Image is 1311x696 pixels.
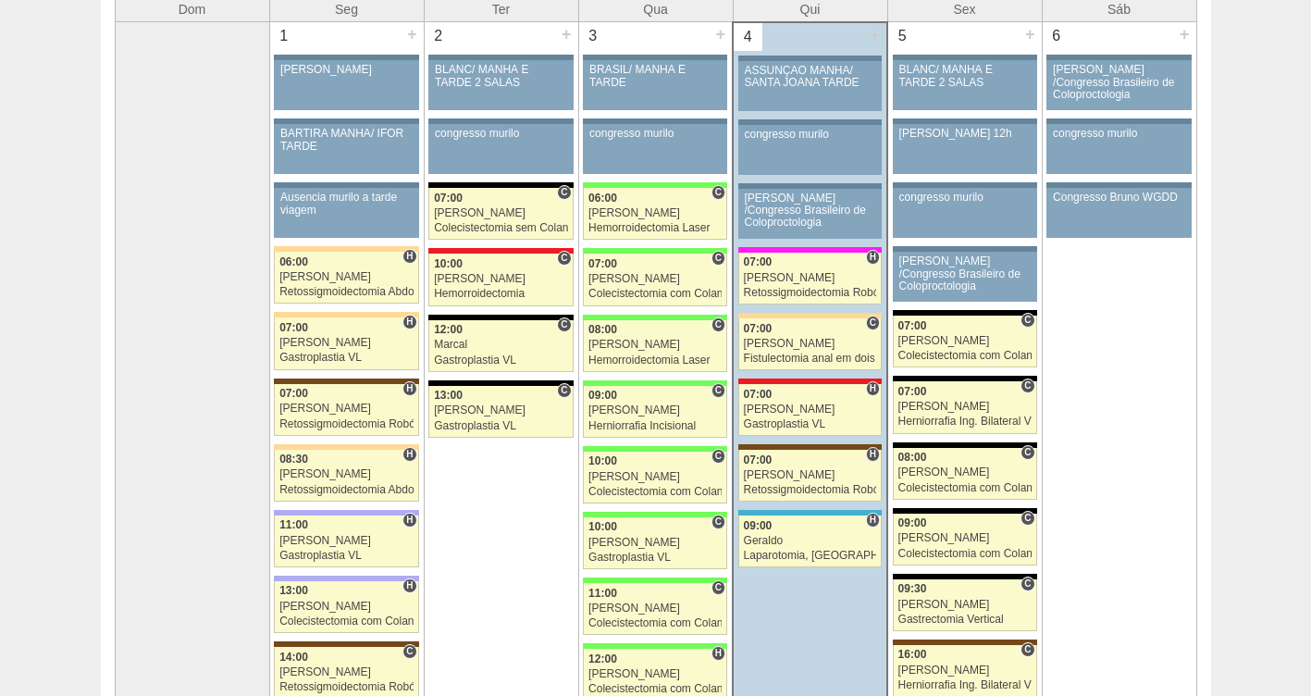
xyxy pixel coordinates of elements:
[557,317,571,332] span: Consultório
[589,64,721,88] div: BRASIL/ MANHÃ E TARDE
[434,192,463,205] span: 07:00
[588,603,722,615] div: [PERSON_NAME]
[274,510,418,516] div: Key: Christóvão da Gama
[588,222,722,234] div: Hemorroidectomia Laser
[583,315,727,320] div: Key: Brasil
[279,468,414,480] div: [PERSON_NAME]
[279,601,414,613] div: [PERSON_NAME]
[893,579,1037,631] a: C 09:30 [PERSON_NAME] Gastrectomia Vertical
[588,537,722,549] div: [PERSON_NAME]
[893,640,1037,645] div: Key: Santa Joana
[1053,128,1185,140] div: congresso murilo
[744,519,773,532] span: 09:00
[588,192,617,205] span: 06:00
[893,55,1037,60] div: Key: Aviso
[738,510,882,516] div: Key: Neomater
[898,385,927,398] span: 07:00
[899,192,1031,204] div: congresso murilo
[588,552,722,564] div: Gastroplastia VL
[588,257,617,270] span: 07:00
[279,651,308,664] span: 14:00
[893,124,1037,174] a: [PERSON_NAME] 12h
[893,188,1037,238] a: congresso murilo
[279,352,414,364] div: Gastroplastia VL
[588,207,722,219] div: [PERSON_NAME]
[402,578,416,593] span: Hospital
[428,55,573,60] div: Key: Aviso
[279,286,414,298] div: Retossigmoidectomia Abdominal VL
[588,323,617,336] span: 08:00
[279,615,414,628] div: Colecistectomia com Colangiografia VL
[274,317,418,369] a: H 07:00 [PERSON_NAME] Gastroplastia VL
[428,315,573,320] div: Key: Blanc
[583,248,727,254] div: Key: Brasil
[893,574,1037,579] div: Key: Blanc
[588,668,722,680] div: [PERSON_NAME]
[425,22,453,50] div: 2
[402,513,416,528] span: Hospital
[866,513,880,528] span: Hospital
[435,128,567,140] div: congresso murilo
[279,337,414,349] div: [PERSON_NAME]
[274,246,418,252] div: Key: Bartira
[559,22,575,46] div: +
[274,444,418,450] div: Key: Bartira
[434,273,568,285] div: [PERSON_NAME]
[434,339,568,351] div: Marcal
[898,451,927,464] span: 08:00
[738,313,882,318] div: Key: Bartira
[898,401,1032,413] div: [PERSON_NAME]
[738,56,882,61] div: Key: Aviso
[1046,118,1191,124] div: Key: Aviso
[583,643,727,649] div: Key: Brasil
[270,22,299,50] div: 1
[434,323,463,336] span: 12:00
[893,252,1037,302] a: [PERSON_NAME] /Congresso Brasileiro de Coloproctologia
[744,550,877,562] div: Laparotomia, [GEOGRAPHIC_DATA], Drenagem, Bridas VL
[1020,379,1034,393] span: Consultório
[589,128,721,140] div: congresso murilo
[279,418,414,430] div: Retossigmoidectomia Robótica
[866,447,880,462] span: Hospital
[583,578,727,583] div: Key: Brasil
[893,381,1037,433] a: C 07:00 [PERSON_NAME] Herniorrafia Ing. Bilateral VL
[579,22,608,50] div: 3
[274,312,418,317] div: Key: Bartira
[893,246,1037,252] div: Key: Aviso
[744,388,773,401] span: 07:00
[274,516,418,567] a: H 11:00 [PERSON_NAME] Gastroplastia VL
[428,380,573,386] div: Key: Blanc
[428,248,573,254] div: Key: Assunção
[588,520,617,533] span: 10:00
[279,681,414,693] div: Retossigmoidectomia Robótica
[744,272,877,284] div: [PERSON_NAME]
[893,448,1037,500] a: C 08:00 [PERSON_NAME] Colecistectomia com Colangiografia VL
[734,23,762,51] div: 4
[898,319,927,332] span: 07:00
[274,450,418,502] a: H 08:30 [PERSON_NAME] Retossigmoidectomia Abdominal VL
[274,188,418,238] a: Ausencia murilo a tarde viagem
[898,679,1032,691] div: Herniorrafia Ing. Bilateral VL
[711,317,725,332] span: Consultório
[898,482,1032,494] div: Colecistectomia com Colangiografia VL
[279,484,414,496] div: Retossigmoidectomia Abdominal VL
[744,353,877,365] div: Fistulectomia anal em dois tempos
[744,287,877,299] div: Retossigmoidectomia Robótica
[557,251,571,266] span: Consultório
[866,381,880,396] span: Hospital
[434,257,463,270] span: 10:00
[583,583,727,635] a: C 11:00 [PERSON_NAME] Colecistectomia com Colangiografia VL
[738,516,882,567] a: H 09:00 Geraldo Laparotomia, [GEOGRAPHIC_DATA], Drenagem, Bridas VL
[744,469,877,481] div: [PERSON_NAME]
[744,454,773,466] span: 07:00
[280,128,413,152] div: BARTIRA MANHÃ/ IFOR TARDE
[738,379,882,384] div: Key: Assunção
[279,387,308,400] span: 07:00
[274,60,418,110] a: [PERSON_NAME]
[738,444,882,450] div: Key: Santa Joana
[738,125,882,175] a: congresso murilo
[866,250,880,265] span: Hospital
[711,580,725,595] span: Consultório
[274,124,418,174] a: BARTIRA MANHÃ/ IFOR TARDE
[1053,64,1185,101] div: [PERSON_NAME] /Congresso Brasileiro de Coloproctologia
